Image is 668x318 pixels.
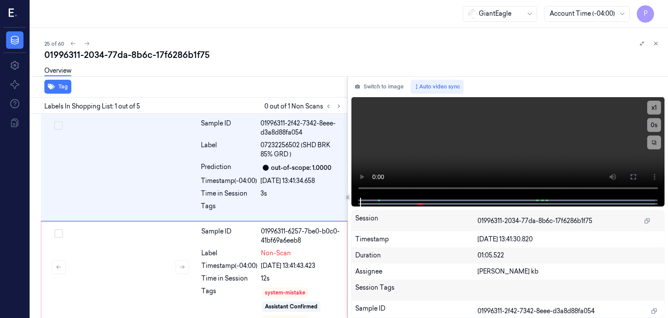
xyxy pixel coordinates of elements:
div: out-of-scope: 1.0000 [271,163,331,173]
div: Assistant Confirmed [265,303,317,311]
div: Prediction [201,162,257,173]
div: Time in Session [201,274,257,283]
button: Auto video sync [411,80,464,94]
div: Timestamp [355,235,478,244]
div: [DATE] 13:41:34.658 [261,176,342,186]
div: Timestamp (-04:00) [201,176,257,186]
button: Select row [54,121,63,130]
div: Timestamp (-04:00) [201,261,257,271]
div: Sample ID [355,304,478,318]
div: system-mistake [265,289,305,297]
span: 25 of 60 [44,40,64,47]
div: Duration [355,251,478,260]
div: 01996311-6257-7be0-b0c0-41bf69a6eeb8 [261,227,342,245]
div: 01:05.522 [478,251,661,260]
button: Select row [54,229,63,238]
span: 01996311-2034-77da-8b6c-17f6286b1f75 [478,217,592,226]
div: Time in Session [201,189,257,198]
span: Labels In Shopping List: 1 out of 5 [44,102,140,111]
div: Session [355,214,478,228]
span: Non-Scan [261,249,291,258]
div: Session Tags [355,283,478,297]
a: Overview [44,66,71,76]
div: Sample ID [201,119,257,137]
div: 3s [261,189,342,198]
div: Label [201,249,257,258]
div: 12s [261,274,342,283]
span: 0 out of 1 Non Scans [264,101,344,112]
div: Tags [201,202,257,216]
div: Sample ID [201,227,257,245]
div: 01996311-2f42-7342-8eee-d3a8d88fa054 [261,119,342,137]
div: Assignee [355,267,478,276]
button: Switch to image [351,80,407,94]
div: [DATE] 13:41:43.423 [261,261,342,271]
div: 01996311-2034-77da-8b6c-17f6286b1f75 [44,49,661,61]
div: Label [201,141,257,159]
button: P [637,5,654,23]
button: Tag [44,80,71,94]
span: 01996311-2f42-7342-8eee-d3a8d88fa054 [478,307,595,316]
span: 07232256502 (SHD BRK 85% GRD ) [261,141,342,159]
button: x1 [647,101,661,115]
div: [DATE] 13:41:30.820 [478,235,661,244]
button: 0s [647,118,661,132]
div: [PERSON_NAME] kb [478,267,661,276]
